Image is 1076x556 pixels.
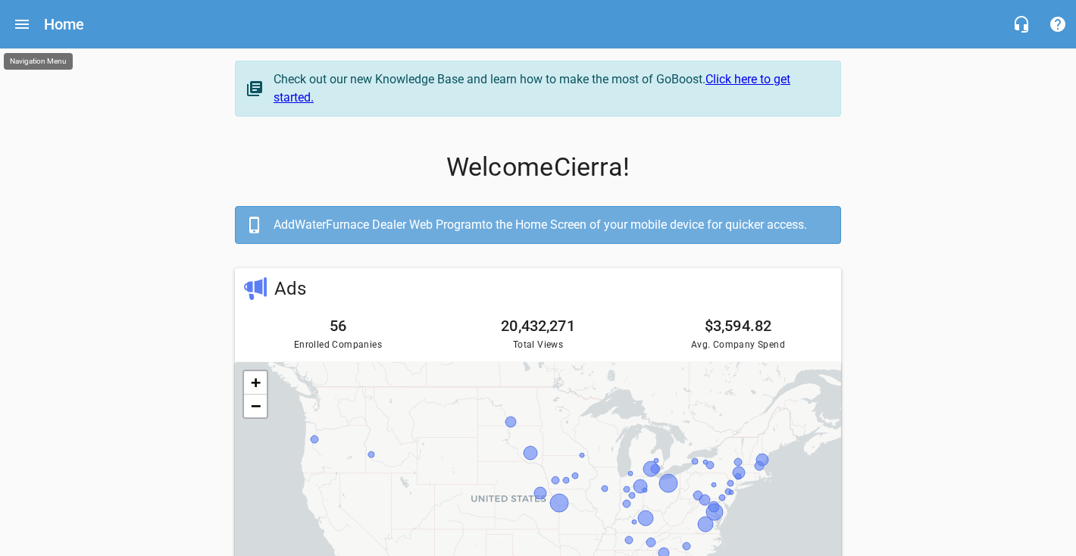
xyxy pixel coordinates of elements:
a: Zoom in [244,371,267,395]
h6: 20,432,271 [444,314,632,338]
span: + [251,373,261,392]
span: Avg. Company Spend [644,338,832,353]
a: Zoom out [244,395,267,417]
span: − [251,396,261,415]
button: Live Chat [1003,6,1040,42]
span: Total Views [444,338,632,353]
div: Add WaterFurnace Dealer Web Program to the Home Screen of your mobile device for quicker access. [274,216,825,234]
h6: $3,594.82 [644,314,832,338]
a: AddWaterFurnace Dealer Web Programto the Home Screen of your mobile device for quicker access. [235,206,841,244]
h6: 56 [244,314,432,338]
div: Check out our new Knowledge Base and learn how to make the most of GoBoost. [274,70,825,107]
a: Ads [274,278,306,299]
span: Enrolled Companies [244,338,432,353]
button: Support Portal [1040,6,1076,42]
button: Open drawer [4,6,40,42]
p: Welcome Cierra ! [235,152,841,183]
h6: Home [44,12,85,36]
